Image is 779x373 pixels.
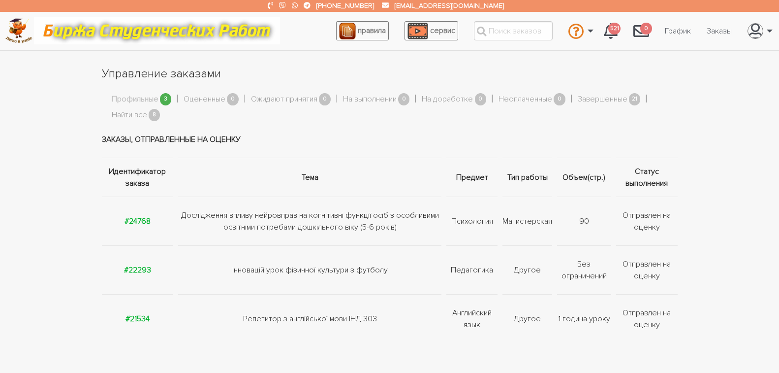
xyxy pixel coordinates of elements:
th: Тема [176,158,444,197]
a: Заказы [699,22,740,40]
th: Предмет [444,158,500,197]
img: agreement_icon-feca34a61ba7f3d1581b08bc946b2ec1ccb426f67415f344566775c155b7f62c.png [339,23,356,39]
a: Неоплаченные [499,93,552,106]
span: сервис [430,26,455,35]
span: 521 [608,23,621,35]
span: 3 [160,93,172,105]
th: Объем(стр.) [555,158,613,197]
th: Идентификатор заказа [102,158,176,197]
td: Без ограничений [555,246,613,295]
a: #21534 [125,314,150,324]
a: #22293 [124,265,151,275]
a: На выполнении [343,93,397,106]
img: play_icon-49f7f135c9dc9a03216cfdbccbe1e3994649169d890fb554cedf0eac35a01ba8.png [407,23,428,39]
a: 521 [596,18,625,44]
span: 0 [554,93,565,105]
h1: Управление заказами [102,66,678,82]
td: Отправлен на оценку [614,246,678,295]
a: На доработке [422,93,473,106]
td: Другое [500,295,555,343]
td: Дослідження впливу нейровправ на когнітивні функції осіб з особливими освітніми потребами дошкіль... [176,197,444,246]
td: 90 [555,197,613,246]
a: #24768 [125,216,151,226]
td: Репетитор з англійської мови ІНД 303 [176,295,444,343]
td: Інновацій урок фізичної культури з футболу [176,246,444,295]
td: 1 година уроку [555,295,613,343]
td: Отправлен на оценку [614,197,678,246]
span: 21 [629,93,641,105]
img: motto-12e01f5a76059d5f6a28199ef077b1f78e012cfde436ab5cf1d4517935686d32.gif [34,17,280,44]
td: Заказы, отправленные на оценку [102,121,678,158]
input: Поиск заказов [474,21,553,40]
span: 0 [475,93,487,105]
a: [PHONE_NUMBER] [316,1,374,10]
th: Тип работы [500,158,555,197]
td: Другое [500,246,555,295]
span: правила [358,26,386,35]
td: Магистерская [500,197,555,246]
td: Английский язык [444,295,500,343]
a: Найти все [112,109,147,122]
a: правила [336,21,389,40]
th: Статус выполнения [614,158,678,197]
a: 0 [625,18,657,44]
span: 0 [227,93,239,105]
a: Оцененные [184,93,225,106]
a: [EMAIL_ADDRESS][DOMAIN_NAME] [395,1,504,10]
a: График [657,22,699,40]
span: 0 [319,93,331,105]
td: Педагогика [444,246,500,295]
a: Ожидают принятия [251,93,317,106]
span: 0 [640,23,652,35]
a: сервис [405,21,458,40]
span: 8 [149,109,160,121]
a: Завершенные [578,93,627,106]
a: Профильные [112,93,158,106]
span: 0 [398,93,410,105]
img: logo-c4363faeb99b52c628a42810ed6dfb4293a56d4e4775eb116515dfe7f33672af.png [5,18,32,43]
td: Психология [444,197,500,246]
td: Отправлен на оценку [614,295,678,343]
